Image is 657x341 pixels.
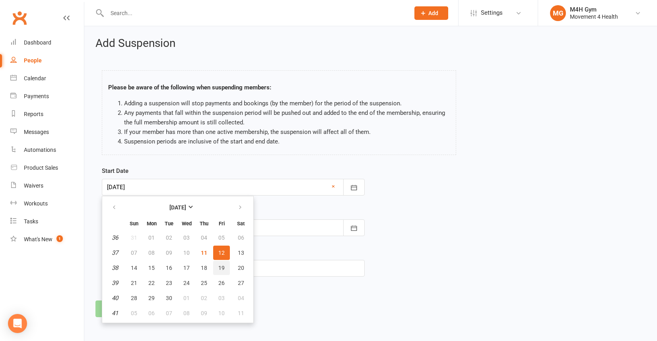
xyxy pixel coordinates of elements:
button: 17 [178,261,195,275]
button: 06 [143,306,160,320]
a: Dashboard [10,34,84,52]
em: 38 [112,264,118,271]
button: 29 [143,291,160,305]
a: People [10,52,84,70]
span: 10 [218,310,225,316]
span: 16 [166,265,172,271]
span: Settings [481,4,503,22]
a: Payments [10,87,84,105]
button: 15 [143,261,160,275]
div: M4H Gym [570,6,618,13]
span: 12 [218,250,225,256]
button: 02 [196,291,212,305]
div: Tasks [24,218,38,225]
a: Tasks [10,213,84,231]
div: What's New [24,236,52,242]
span: 08 [183,310,190,316]
div: Dashboard [24,39,51,46]
button: 11 [231,306,251,320]
span: 20 [238,265,244,271]
span: 04 [238,295,244,301]
span: 11 [201,250,207,256]
span: 06 [148,310,155,316]
span: 09 [201,310,207,316]
button: 10 [213,306,230,320]
small: Monday [147,221,157,227]
div: Messages [24,129,49,135]
button: 03 [213,291,230,305]
span: 29 [148,295,155,301]
small: Tuesday [165,221,173,227]
a: Clubworx [10,8,29,28]
li: Adding a suspension will stop payments and bookings (by the member) for the period of the suspens... [124,99,450,108]
span: 22 [148,280,155,286]
button: 04 [231,291,251,305]
em: 39 [112,279,118,287]
span: 14 [131,265,137,271]
span: 01 [183,295,190,301]
strong: Please be aware of the following when suspending members: [108,84,271,91]
button: 19 [213,261,230,275]
span: 26 [218,280,225,286]
a: Messages [10,123,84,141]
button: 05 [126,306,142,320]
button: 16 [161,261,177,275]
div: Reports [24,111,43,117]
button: 12 [213,246,230,260]
small: Sunday [130,221,138,227]
div: Calendar [24,75,46,81]
button: 30 [161,291,177,305]
button: 18 [196,261,212,275]
em: 36 [112,234,118,241]
em: 41 [112,310,118,317]
a: Automations [10,141,84,159]
small: Friday [219,221,225,227]
span: 05 [131,310,137,316]
li: Any payments that fall within the suspension period will be pushed out and added to the end of th... [124,108,450,127]
button: 11 [196,246,212,260]
button: 24 [178,276,195,290]
div: Payments [24,93,49,99]
label: Start Date [102,166,128,176]
div: People [24,57,42,64]
span: 28 [131,295,137,301]
div: Product Sales [24,165,58,171]
span: 11 [238,310,244,316]
small: Thursday [200,221,208,227]
div: Open Intercom Messenger [8,314,27,333]
a: × [332,182,335,191]
button: 23 [161,276,177,290]
em: 40 [112,294,118,302]
button: 20 [231,261,251,275]
span: 1 [56,235,63,242]
small: Wednesday [182,221,192,227]
button: 28 [126,291,142,305]
span: 25 [201,280,207,286]
a: Workouts [10,195,84,213]
button: 07 [161,306,177,320]
span: 13 [238,250,244,256]
h2: Add Suspension [95,37,646,50]
span: 18 [201,265,207,271]
span: 21 [131,280,137,286]
span: 02 [201,295,207,301]
li: Suspension periods are inclusive of the start and end date. [124,137,450,146]
a: What's New1 [10,231,84,248]
span: Add [428,10,438,16]
span: 17 [183,265,190,271]
strong: [DATE] [169,204,186,211]
input: Search... [105,8,404,19]
div: Automations [24,147,56,153]
button: 14 [126,261,142,275]
div: Movement 4 Health [570,13,618,20]
div: Workouts [24,200,48,207]
small: Saturday [237,221,245,227]
button: 26 [213,276,230,290]
span: 27 [238,280,244,286]
button: 25 [196,276,212,290]
button: 01 [178,291,195,305]
a: Reports [10,105,84,123]
span: 24 [183,280,190,286]
div: MG [550,5,566,21]
em: 37 [112,249,118,256]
